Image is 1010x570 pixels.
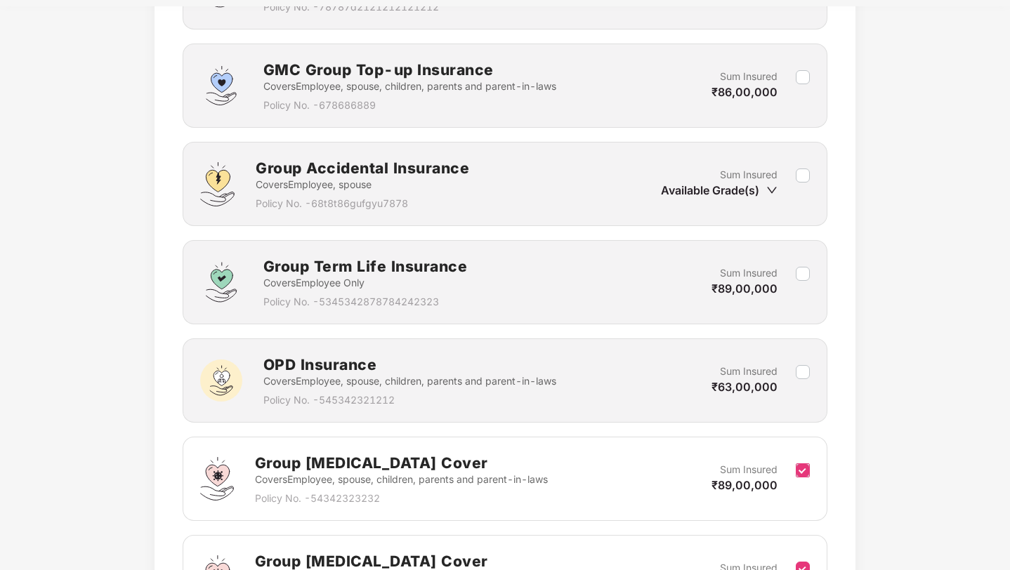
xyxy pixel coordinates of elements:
p: Covers Employee Only [263,275,468,291]
div: Available Grade(s) [661,183,778,198]
img: svg+xml;base64,PHN2ZyB4bWxucz0iaHR0cDovL3d3dy53My5vcmcvMjAwMC9zdmciIHdpZHRoPSI0OS4zMjEiIGhlaWdodD... [200,162,235,206]
h2: GMC Group Top-up Insurance [263,58,556,81]
h2: Group [MEDICAL_DATA] Cover [255,451,548,475]
img: svg+xml;base64,PHN2ZyBpZD0iU3VwZXJfVG9wLXVwX0luc3VyYW5jZSIgZGF0YS1uYW1lPSJTdXBlciBUb3AtdXAgSW5zdX... [200,65,242,107]
h2: Group Term Life Insurance [263,255,468,278]
span: ₹89,00,000 [711,478,778,492]
p: Sum Insured [720,364,778,379]
p: Covers Employee, spouse, children, parents and parent-in-laws [263,79,556,94]
p: Sum Insured [720,462,778,477]
p: Covers Employee, spouse, children, parents and parent-in-laws [255,472,548,487]
p: Policy No. - 678686889 [263,98,556,113]
img: svg+xml;base64,PHN2ZyB3aWR0aD0iNjAiIGhlaWdodD0iNjAiIHZpZXdCb3g9IjAgMCA2MCA2MCIgZmlsbD0ibm9uZSIgeG... [200,359,242,402]
p: Sum Insured [720,265,778,281]
span: down [766,185,778,196]
span: ₹86,00,000 [711,85,778,99]
p: Covers Employee, spouse [256,177,469,192]
p: Policy No. - 5345342878784242323 [263,294,468,310]
img: svg+xml;base64,PHN2ZyB4bWxucz0iaHR0cDovL3d3dy53My5vcmcvMjAwMC9zdmciIHhtbG5zOnhsaW5rPSJodHRwOi8vd3... [200,457,234,501]
p: Sum Insured [720,69,778,84]
p: Policy No. - 54342323232 [255,491,548,506]
span: ₹63,00,000 [711,380,778,394]
p: Policy No. - 68t8t86gufgyu7878 [256,196,469,211]
span: ₹89,00,000 [711,281,778,296]
h2: Group Accidental Insurance [256,157,469,180]
p: Covers Employee, spouse, children, parents and parent-in-laws [263,373,556,389]
h2: OPD Insurance [263,353,556,376]
p: Sum Insured [720,167,778,183]
img: svg+xml;base64,PHN2ZyBpZD0iR3JvdXBfVGVybV9MaWZlX0luc3VyYW5jZSIgZGF0YS1uYW1lPSJHcm91cCBUZXJtIExpZm... [200,261,242,303]
p: Policy No. - 545342321212 [263,392,556,408]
